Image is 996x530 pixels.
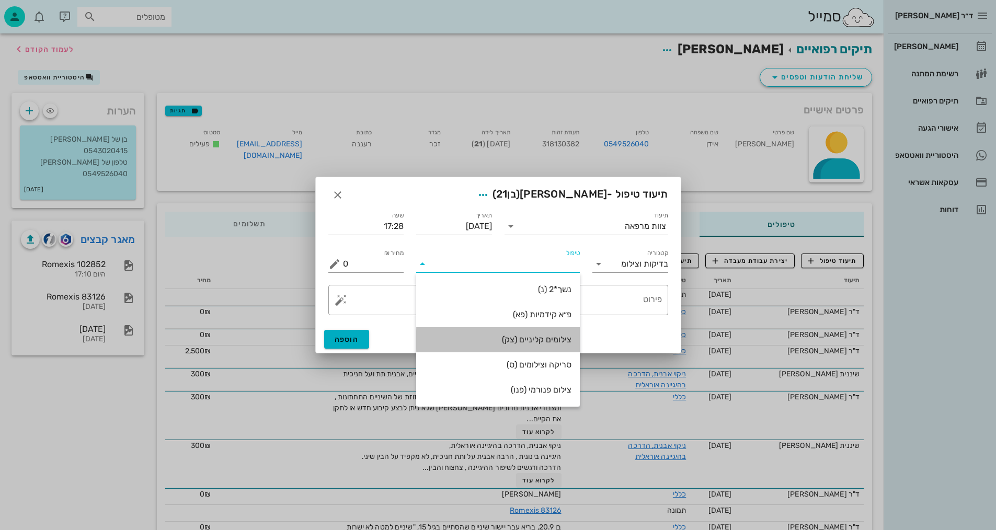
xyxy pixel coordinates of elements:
div: צילום פנורמי (פנו) [425,385,571,395]
label: שעה [392,212,404,220]
button: Clear קטגוריה [607,258,620,270]
span: תיעוד טיפול - [474,186,668,204]
div: תיעודצוות מרפאה [505,218,668,235]
div: סריקה וצילומים (ס) [425,360,571,370]
div: פ״א קידמיות (פא) [425,309,571,319]
label: תאריך [475,212,492,220]
span: 21 [496,188,508,200]
button: הוספה [324,330,370,349]
button: מחיר ₪ appended action [328,258,341,270]
label: טיפול [566,249,580,257]
span: (בן ) [493,188,520,200]
label: תיעוד [654,212,668,220]
span: הוספה [335,335,359,344]
label: קטגוריה [647,249,668,257]
label: מחיר ₪ [384,249,404,257]
div: צילומים קליניים (צק) [425,335,571,344]
div: צוות מרפאה [625,222,666,231]
span: [PERSON_NAME] [520,188,607,200]
div: נשך*2 (נ) [425,284,571,294]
